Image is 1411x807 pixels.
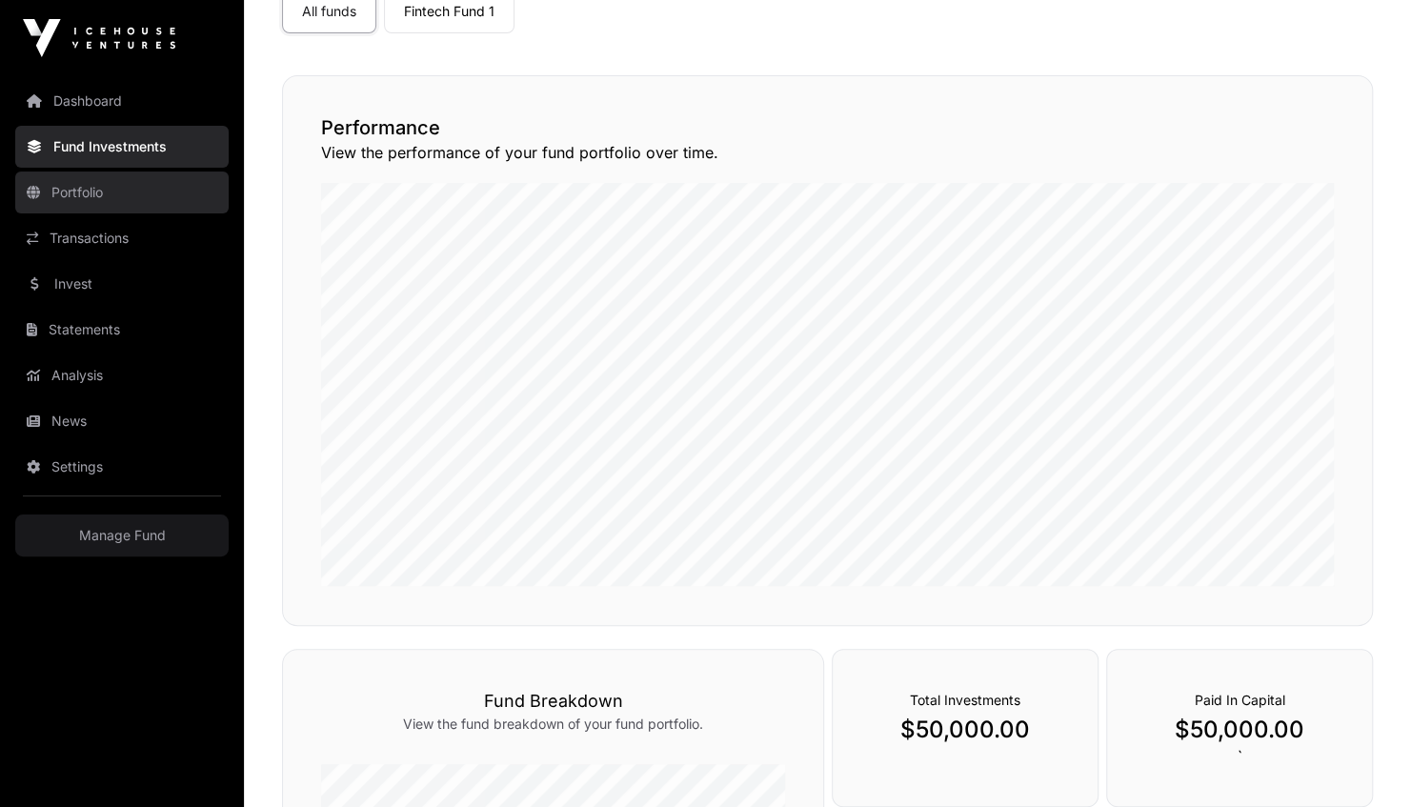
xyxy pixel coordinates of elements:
a: Manage Fund [15,514,229,556]
a: Invest [15,263,229,305]
img: Icehouse Ventures Logo [23,19,175,57]
h2: Performance [321,114,1334,141]
div: ` [1106,649,1373,807]
a: Statements [15,309,229,351]
a: Settings [15,446,229,488]
span: Paid In Capital [1195,692,1285,708]
p: $50,000.00 [871,715,1059,745]
a: Dashboard [15,80,229,122]
a: Analysis [15,354,229,396]
a: Fund Investments [15,126,229,168]
h3: Fund Breakdown [321,688,785,715]
iframe: Chat Widget [1316,716,1411,807]
a: Transactions [15,217,229,259]
a: News [15,400,229,442]
p: View the fund breakdown of your fund portfolio. [321,715,785,734]
p: View the performance of your fund portfolio over time. [321,141,1334,164]
a: Portfolio [15,171,229,213]
p: $50,000.00 [1145,715,1334,745]
span: Total Investments [910,692,1020,708]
